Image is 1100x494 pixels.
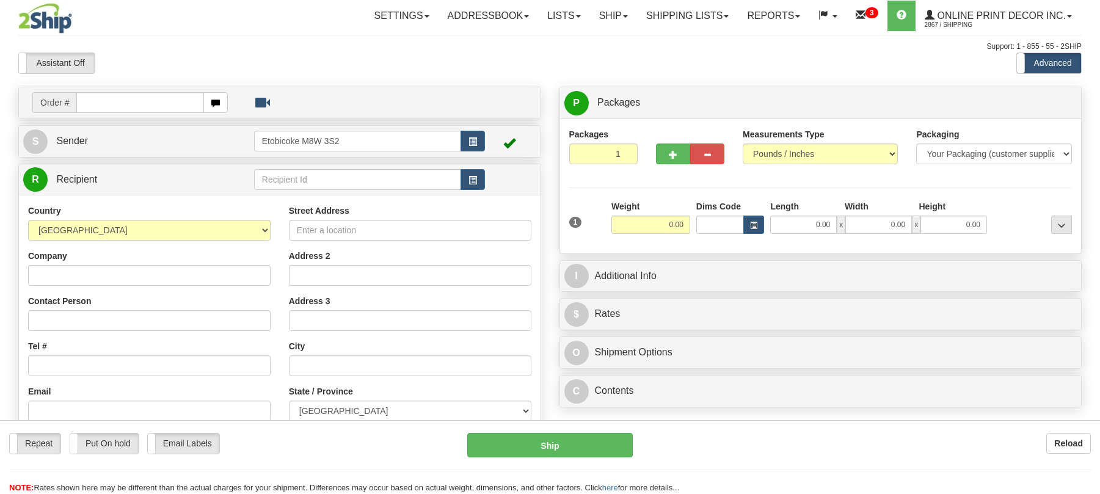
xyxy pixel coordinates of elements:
[9,483,34,492] span: NOTE:
[23,129,254,154] a: S Sender
[23,129,48,154] span: S
[602,483,618,492] a: here
[564,302,1077,327] a: $Rates
[564,340,1077,365] a: OShipment Options
[1072,184,1099,309] iframe: chat widget
[925,19,1016,31] span: 2867 / Shipping
[569,128,609,140] label: Packages
[845,200,869,212] label: Width
[637,1,738,31] a: Shipping lists
[564,302,589,327] span: $
[254,131,461,151] input: Sender Id
[56,136,88,146] span: Sender
[1054,438,1083,448] b: Reload
[1046,433,1091,454] button: Reload
[1051,216,1072,234] div: ...
[148,434,219,454] label: Email Labels
[23,167,228,192] a: R Recipient
[847,1,887,31] a: 3
[365,1,439,31] a: Settings
[564,341,589,365] span: O
[28,340,47,352] label: Tel #
[10,434,60,454] label: Repeat
[564,90,1077,115] a: P Packages
[564,264,589,288] span: I
[289,250,330,262] label: Address 2
[538,1,589,31] a: Lists
[467,433,632,457] button: Ship
[564,264,1077,289] a: IAdditional Info
[837,216,845,234] span: x
[289,205,349,217] label: Street Address
[590,1,637,31] a: Ship
[18,3,72,34] img: logo2867.jpg
[56,174,97,184] span: Recipient
[564,379,589,404] span: C
[1017,53,1081,73] label: Advanced
[70,434,138,454] label: Put On hold
[611,200,639,212] label: Weight
[289,220,531,241] input: Enter a location
[564,379,1077,404] a: CContents
[28,385,51,398] label: Email
[696,200,741,212] label: Dims Code
[439,1,539,31] a: Addressbook
[770,200,799,212] label: Length
[916,1,1081,31] a: Online Print Decor Inc. 2867 / Shipping
[289,385,353,398] label: State / Province
[28,250,67,262] label: Company
[934,10,1066,21] span: Online Print Decor Inc.
[254,169,461,190] input: Recipient Id
[912,216,920,234] span: x
[32,92,76,113] span: Order #
[289,295,330,307] label: Address 3
[743,128,825,140] label: Measurements Type
[569,217,582,228] span: 1
[865,7,878,18] sup: 3
[19,53,95,73] label: Assistant Off
[28,205,61,217] label: Country
[28,295,91,307] label: Contact Person
[23,167,48,192] span: R
[916,128,959,140] label: Packaging
[919,200,946,212] label: Height
[738,1,809,31] a: Reports
[18,42,1082,52] div: Support: 1 - 855 - 55 - 2SHIP
[564,91,589,115] span: P
[289,340,305,352] label: City
[597,97,640,107] span: Packages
